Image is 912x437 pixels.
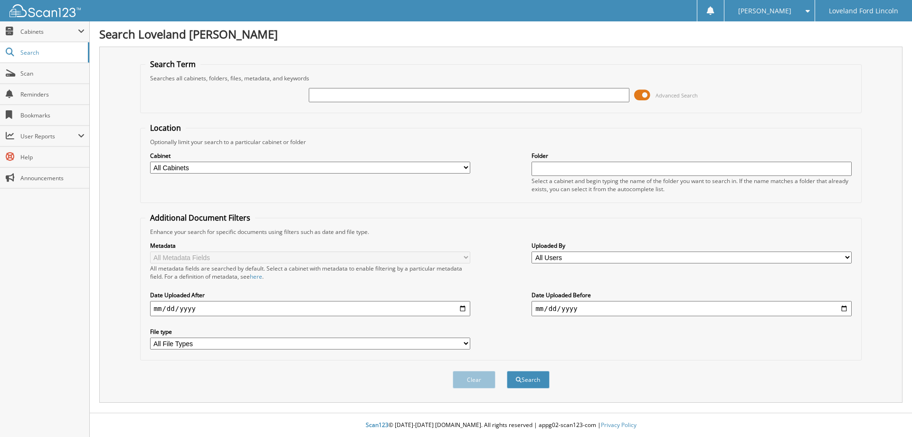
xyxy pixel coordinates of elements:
[250,272,262,281] a: here
[145,213,255,223] legend: Additional Document Filters
[532,177,852,193] div: Select a cabinet and begin typing the name of the folder you want to search in. If the name match...
[20,153,85,161] span: Help
[145,123,186,133] legend: Location
[150,264,470,281] div: All metadata fields are searched by default. Select a cabinet with metadata to enable filtering b...
[366,421,389,429] span: Scan123
[532,291,852,299] label: Date Uploaded Before
[20,132,78,140] span: User Reports
[150,242,470,250] label: Metadata
[9,4,81,17] img: scan123-logo-white.svg
[145,138,857,146] div: Optionally limit your search to a particular cabinet or folder
[150,291,470,299] label: Date Uploaded After
[20,111,85,119] span: Bookmarks
[145,59,200,69] legend: Search Term
[90,414,912,437] div: © [DATE]-[DATE] [DOMAIN_NAME]. All rights reserved | appg02-scan123-com |
[532,242,852,250] label: Uploaded By
[532,152,852,160] label: Folder
[20,49,83,57] span: Search
[20,174,85,182] span: Announcements
[145,228,857,236] div: Enhance your search for specific documents using filters such as date and file type.
[829,8,898,14] span: Loveland Ford Lincoln
[532,301,852,316] input: end
[655,92,698,99] span: Advanced Search
[150,301,470,316] input: start
[145,74,857,82] div: Searches all cabinets, folders, files, metadata, and keywords
[20,28,78,36] span: Cabinets
[150,152,470,160] label: Cabinet
[20,69,85,78] span: Scan
[99,26,902,42] h1: Search Loveland [PERSON_NAME]
[601,421,636,429] a: Privacy Policy
[507,371,550,388] button: Search
[453,371,495,388] button: Clear
[738,8,791,14] span: [PERSON_NAME]
[150,328,470,336] label: File type
[20,90,85,98] span: Reminders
